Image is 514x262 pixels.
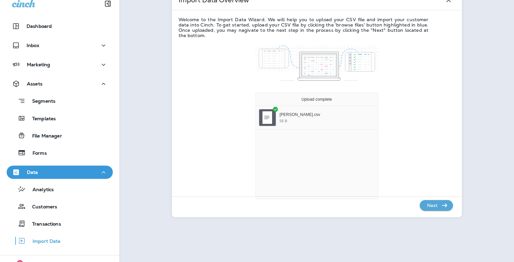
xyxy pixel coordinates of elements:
[27,62,50,67] p: Marketing
[280,119,287,123] div: 56 B
[26,187,54,193] p: Analytics
[26,116,56,122] p: Templates
[27,170,38,175] p: Data
[7,77,113,90] button: Assets
[7,129,113,142] button: File Manager
[7,199,113,213] button: Customers
[7,94,113,108] button: Segments
[7,58,113,71] button: Marketing
[280,112,374,118] div: Stan Rud.csv
[7,166,113,179] button: Data
[26,204,57,210] p: Customers
[7,146,113,160] button: Forms
[27,81,42,86] p: Assets
[26,98,55,105] p: Segments
[256,92,378,199] div: File Uploader
[27,24,52,29] p: Dashboard
[179,17,429,38] p: Welcome to the Import Data Wizard. We will help you to upload your CSV file and import your custo...
[26,133,62,139] p: File Manager
[424,200,441,211] p: Next
[7,39,113,52] button: Inbox
[7,182,113,196] button: Analytics
[26,221,61,228] p: Transactions
[26,238,61,245] p: Import Data
[289,93,345,106] div: Upload complete
[7,20,113,33] button: Dashboard
[27,43,39,48] p: Inbox
[7,111,113,125] button: Templates
[26,150,47,157] p: Forms
[7,217,113,231] button: Transactions
[420,200,453,211] button: Next
[7,234,113,248] button: Import Data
